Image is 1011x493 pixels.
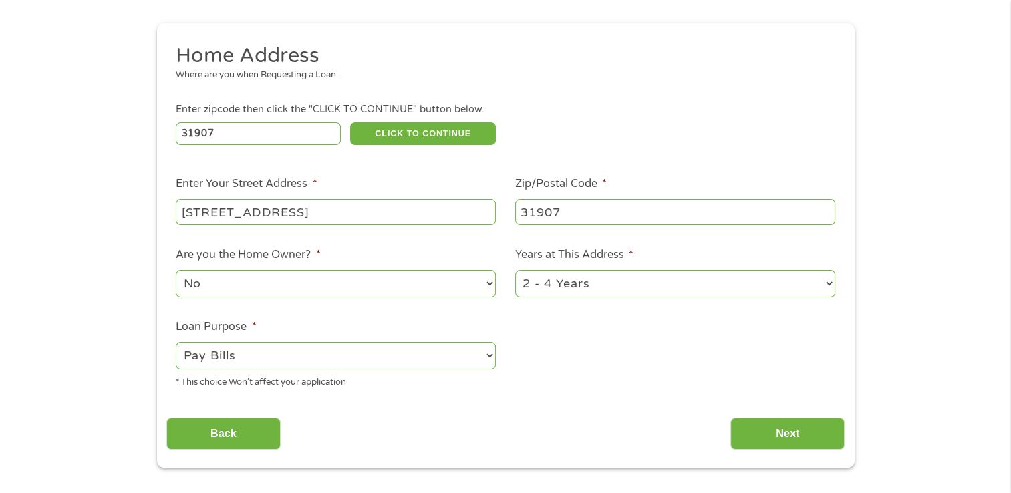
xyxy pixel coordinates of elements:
[176,69,825,82] div: Where are you when Requesting a Loan.
[176,177,317,191] label: Enter Your Street Address
[176,248,320,262] label: Are you the Home Owner?
[350,122,496,145] button: CLICK TO CONTINUE
[176,102,835,117] div: Enter zipcode then click the "CLICK TO CONTINUE" button below.
[176,320,256,334] label: Loan Purpose
[176,43,825,69] h2: Home Address
[176,371,496,389] div: * This choice Won’t affect your application
[515,177,607,191] label: Zip/Postal Code
[515,248,633,262] label: Years at This Address
[730,418,845,450] input: Next
[176,199,496,224] input: 1 Main Street
[166,418,281,450] input: Back
[176,122,341,145] input: Enter Zipcode (e.g 01510)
